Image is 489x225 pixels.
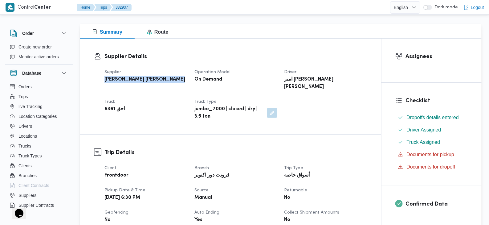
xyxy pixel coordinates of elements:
button: Order [10,30,68,37]
span: Geofencing [104,210,128,215]
span: Trucks [18,142,31,150]
button: Trucks [7,141,70,151]
b: أسواق خاصة [284,172,310,179]
h3: Assignees [406,52,468,61]
span: Monitor active orders [18,53,59,60]
button: Dropoffs details entered [396,113,468,123]
span: Devices [18,211,34,219]
span: Truck Assigned [407,139,440,146]
img: X8yXhbKr1z7QwAAAABJRU5ErkJggg== [6,3,14,12]
span: Pickup date & time [104,188,145,192]
button: Clients [7,161,70,171]
button: live Tracking [7,102,70,111]
button: Logout [461,1,487,14]
span: live Tracking [18,103,43,110]
h3: Supplier Details [104,52,367,61]
span: Trips [18,93,28,100]
button: Truck Types [7,151,70,161]
span: Dark mode [432,5,458,10]
span: Logout [471,4,484,11]
span: Truck Assigned [407,140,440,145]
h3: Order [22,30,34,37]
b: [PERSON_NAME] [PERSON_NAME] [104,76,185,83]
b: jumbo_7000 | closed | dry | 3.5 ton [194,106,263,120]
button: Devices [7,210,70,220]
span: Client Contracts [18,182,49,189]
span: Truck [104,100,115,104]
button: Trips [7,92,70,102]
button: Driver Assigned [396,125,468,135]
span: Truck Types [18,152,42,160]
button: Orders [7,82,70,92]
span: Dropoffs details entered [407,115,459,120]
span: Route [147,29,168,35]
span: Clients [18,162,32,169]
span: Location Categories [18,113,57,120]
div: Database [5,82,73,215]
b: امير [PERSON_NAME] [PERSON_NAME] [284,76,366,91]
b: Manual [194,194,212,202]
button: Supplier Contracts [7,200,70,210]
span: Documents for pickup [407,152,454,157]
span: Documents for dropoff [407,163,455,171]
span: Truck Type [194,100,217,104]
button: Client Contracts [7,181,70,190]
b: [DATE] 6:30 PM [104,194,140,202]
span: Returnable [284,188,308,192]
button: Monitor active orders [7,52,70,62]
span: Locations [18,132,37,140]
span: Branch [194,166,209,170]
span: Driver [284,70,297,74]
span: Auto Ending [194,210,219,215]
b: No [284,216,291,224]
span: Documents for dropoff [407,164,455,169]
b: اجق 6361 [104,106,125,113]
span: Suppliers [18,192,36,199]
button: Location Categories [7,111,70,121]
span: Collect Shipment Amounts [284,210,340,215]
button: 332937 [111,4,132,11]
span: Operation Model [194,70,230,74]
b: No [284,194,291,202]
button: Documents for dropoff [396,162,468,172]
span: Dropoffs details entered [407,114,459,121]
button: Trips [94,4,112,11]
iframe: chat widget [6,200,26,219]
span: Supplier Contracts [18,202,54,209]
span: Driver Assigned [407,126,441,134]
span: Summary [92,29,122,35]
b: No [104,216,111,224]
button: Documents for pickup [396,150,468,160]
button: Branches [7,171,70,181]
span: Supplier [104,70,121,74]
span: Documents for pickup [407,151,454,158]
b: Yes [194,216,202,224]
button: Drivers [7,121,70,131]
span: Orders [18,83,32,90]
b: فرونت دور اكتوبر [194,172,230,179]
div: Order [5,42,73,64]
button: Database [10,69,68,77]
button: Home [77,4,95,11]
span: Driver Assigned [407,127,441,132]
span: Trip Type [284,166,304,170]
span: Client [104,166,116,170]
button: Create new order [7,42,70,52]
button: Suppliers [7,190,70,200]
button: Truck Assigned [396,137,468,147]
h3: Trip Details [104,148,367,157]
h3: Database [22,69,41,77]
span: Branches [18,172,37,179]
b: Center [34,5,51,10]
b: On Demand [194,76,222,83]
h3: Checklist [406,97,468,105]
h3: Confirmed Data [406,200,468,208]
button: Locations [7,131,70,141]
b: Frontdoor [104,172,128,179]
span: Create new order [18,43,52,51]
span: Drivers [18,123,32,130]
span: Source [194,188,209,192]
